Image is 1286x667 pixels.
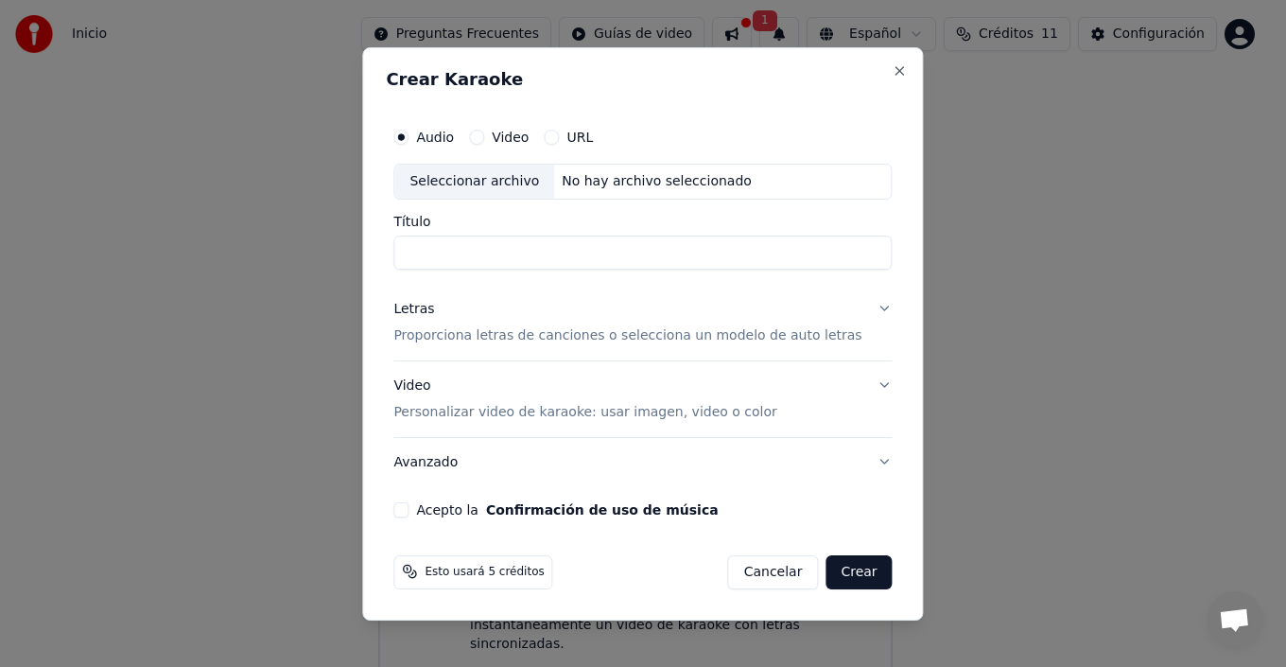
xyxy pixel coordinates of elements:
[393,285,892,360] button: LetrasProporciona letras de canciones o selecciona un modelo de auto letras
[566,131,593,144] label: URL
[386,71,899,88] h2: Crear Karaoke
[554,172,759,191] div: No hay archivo seleccionado
[728,554,819,588] button: Cancelar
[393,300,434,319] div: Letras
[393,377,776,422] div: Video
[393,402,776,421] p: Personalizar video de karaoke: usar imagen, video o color
[416,502,718,516] label: Acepto la
[425,564,544,579] span: Esto usará 5 créditos
[393,215,892,228] label: Título
[825,554,892,588] button: Crear
[492,131,529,144] label: Video
[393,326,861,345] p: Proporciona letras de canciones o selecciona un modelo de auto letras
[393,361,892,437] button: VideoPersonalizar video de karaoke: usar imagen, video o color
[416,131,454,144] label: Audio
[393,437,892,486] button: Avanzado
[394,165,554,199] div: Seleccionar archivo
[486,502,719,516] button: Acepto la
